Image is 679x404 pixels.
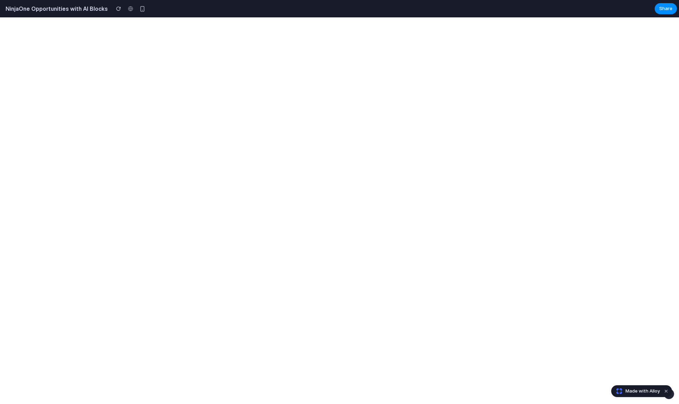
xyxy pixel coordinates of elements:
[662,387,670,395] button: Dismiss watermark
[612,388,661,395] a: Made with Alloy
[625,388,660,395] span: Made with Alloy
[655,3,677,14] button: Share
[3,5,108,13] h2: NinjaOne Opportunities with AI Blocks
[659,5,672,12] span: Share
